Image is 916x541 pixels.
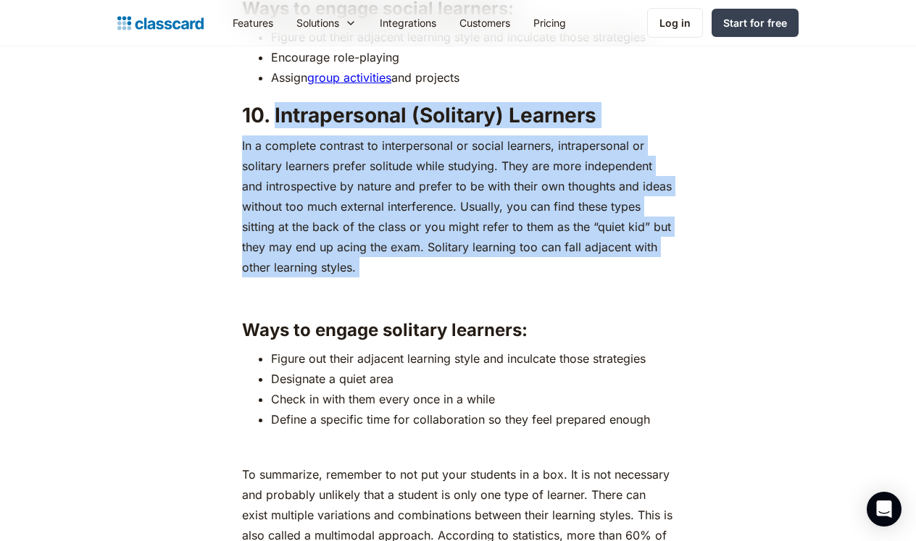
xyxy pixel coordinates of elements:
li: Define a specific time for collaboration so they feel prepared enough [271,409,674,429]
a: Start for free [712,9,799,37]
p: ‍ [242,285,674,305]
a: home [117,13,204,33]
a: group activities [307,70,391,85]
div: Start for free [723,15,787,30]
p: ‍ [242,437,674,457]
div: Solutions [285,7,368,39]
div: Open Intercom Messenger [867,492,902,527]
li: Figure out their adjacent learning style and inculcate those strategies [271,348,674,369]
div: Log in [659,15,691,30]
a: Log in [647,8,703,38]
li: Encourage role-playing [271,47,674,67]
li: Designate a quiet area [271,369,674,389]
a: Integrations [368,7,448,39]
p: In a complete contrast to interpersonal or social learners, intrapersonal or solitary learners pr... [242,135,674,277]
li: Assign and projects [271,67,674,88]
a: Customers [448,7,522,39]
strong: Ways to engage solitary learners: [242,319,528,340]
strong: 10. Intrapersonal (Solitary) Learners [242,103,596,127]
li: Check in with them every once in a while [271,389,674,409]
a: Pricing [522,7,578,39]
div: Solutions [296,15,339,30]
a: Features [221,7,285,39]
